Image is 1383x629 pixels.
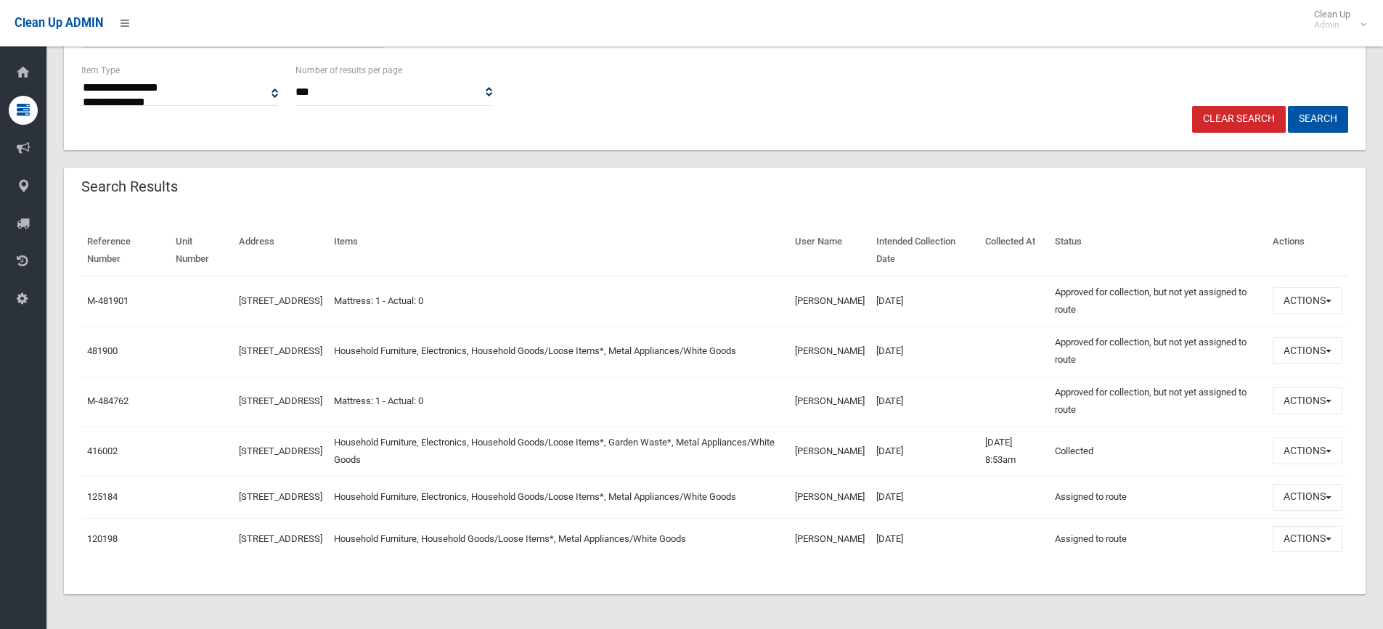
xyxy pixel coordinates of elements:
a: 416002 [87,445,118,456]
a: [STREET_ADDRESS] [239,395,322,406]
td: Mattress: 1 - Actual: 0 [328,376,789,426]
small: Admin [1314,20,1350,30]
a: 481900 [87,345,118,356]
a: M-481901 [87,295,128,306]
th: Intended Collection Date [870,226,979,276]
a: Clear Search [1192,106,1286,133]
a: [STREET_ADDRESS] [239,295,322,306]
td: Collected [1049,426,1267,476]
td: Assigned to route [1049,518,1267,559]
th: Address [233,226,328,276]
a: 120198 [87,533,118,544]
td: Assigned to route [1049,476,1267,518]
button: Actions [1273,387,1342,414]
th: Items [328,226,789,276]
span: Clean Up [1307,9,1365,30]
td: [PERSON_NAME] [789,426,870,476]
a: [STREET_ADDRESS] [239,445,322,456]
label: Item Type [81,62,120,78]
td: [DATE] [870,426,979,476]
td: Approved for collection, but not yet assigned to route [1049,376,1267,426]
th: Collected At [979,226,1050,276]
td: [DATE] 8:53am [979,426,1050,476]
td: [DATE] [870,376,979,426]
button: Actions [1273,526,1342,553]
span: Clean Up ADMIN [15,16,103,30]
td: Household Furniture, Electronics, Household Goods/Loose Items*, Metal Appliances/White Goods [328,326,789,376]
td: [PERSON_NAME] [789,276,870,326]
button: Actions [1273,287,1342,314]
td: Household Furniture, Household Goods/Loose Items*, Metal Appliances/White Goods [328,518,789,559]
td: Household Furniture, Electronics, Household Goods/Loose Items*, Garden Waste*, Metal Appliances/W... [328,426,789,476]
td: [DATE] [870,276,979,326]
td: [DATE] [870,518,979,559]
a: M-484762 [87,395,128,406]
th: Reference Number [81,226,170,276]
th: Actions [1267,226,1348,276]
th: Unit Number [170,226,233,276]
header: Search Results [64,173,195,201]
th: Status [1049,226,1267,276]
label: Number of results per page [295,62,402,78]
td: [PERSON_NAME] [789,326,870,376]
td: [DATE] [870,326,979,376]
td: [DATE] [870,476,979,518]
button: Search [1288,106,1348,133]
td: [PERSON_NAME] [789,376,870,426]
td: Mattress: 1 - Actual: 0 [328,276,789,326]
td: Approved for collection, but not yet assigned to route [1049,326,1267,376]
td: Household Furniture, Electronics, Household Goods/Loose Items*, Metal Appliances/White Goods [328,476,789,518]
td: Approved for collection, but not yet assigned to route [1049,276,1267,326]
button: Actions [1273,337,1342,364]
a: [STREET_ADDRESS] [239,491,322,502]
td: [PERSON_NAME] [789,476,870,518]
button: Actions [1273,484,1342,511]
a: [STREET_ADDRESS] [239,533,322,544]
button: Actions [1273,437,1342,464]
a: [STREET_ADDRESS] [239,345,322,356]
a: 125184 [87,491,118,502]
td: [PERSON_NAME] [789,518,870,559]
th: User Name [789,226,870,276]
